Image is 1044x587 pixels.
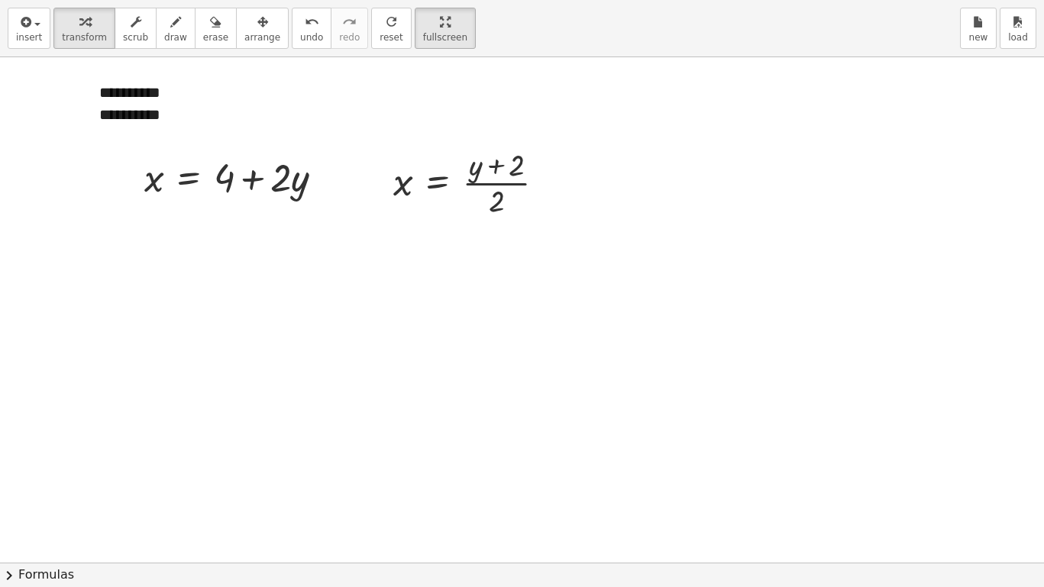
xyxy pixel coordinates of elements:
[415,8,476,49] button: fullscreen
[305,13,319,31] i: undo
[16,32,42,43] span: insert
[384,13,399,31] i: refresh
[244,32,280,43] span: arrange
[331,8,368,49] button: redoredo
[300,32,323,43] span: undo
[423,32,467,43] span: fullscreen
[292,8,331,49] button: undoundo
[960,8,997,49] button: new
[53,8,115,49] button: transform
[342,13,357,31] i: redo
[1008,32,1028,43] span: load
[371,8,411,49] button: refreshreset
[156,8,196,49] button: draw
[1000,8,1036,49] button: load
[236,8,289,49] button: arrange
[164,32,187,43] span: draw
[123,32,148,43] span: scrub
[380,32,402,43] span: reset
[8,8,50,49] button: insert
[195,8,237,49] button: erase
[969,32,988,43] span: new
[62,32,107,43] span: transform
[203,32,228,43] span: erase
[339,32,360,43] span: redo
[115,8,157,49] button: scrub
